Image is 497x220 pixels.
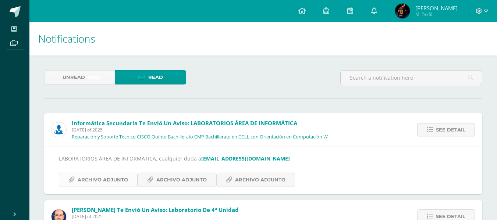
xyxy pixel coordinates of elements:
[44,70,115,84] a: Unread(592)
[415,11,458,17] span: Mi Perfil
[72,127,328,133] span: [DATE] of 2025
[341,71,482,85] input: Search a notification here
[88,71,100,84] span: (592)
[78,173,128,187] span: Archivo Adjunto
[72,134,328,140] p: Reparación y Soporte Técnico CISCO Quinto Bachillerato CMP Bachillerato en CCLL con Orientación e...
[436,123,465,137] span: See detail
[395,4,410,18] img: 1e26687f261d44f246eaf5750538126e.png
[138,173,216,187] a: Archivo Adjunto
[59,173,138,187] a: Archivo Adjunto
[115,70,186,84] a: Read
[216,173,295,187] a: Archivo Adjunto
[52,122,66,137] img: 6ed6846fa57649245178fca9fc9a58dd.png
[415,4,458,12] span: [PERSON_NAME]
[72,206,239,213] span: [PERSON_NAME] te envió un aviso: Laboratorio de 4ª Unidad
[156,173,207,187] span: Archivo Adjunto
[38,32,95,46] span: Notifications
[201,155,290,162] a: [EMAIL_ADDRESS][DOMAIN_NAME]
[59,154,468,187] div: LABORATORIOS ÁREA DE INFORMÁTICA, cualquier duda a
[72,213,291,220] span: [DATE] of 2025
[148,71,163,84] span: Read
[235,173,285,187] span: Archivo Adjunto
[63,71,85,84] span: Unread
[72,119,297,127] span: Informática Secundaria te envió un aviso: LABORATORIOS ÁREA DE INFORMÁTICA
